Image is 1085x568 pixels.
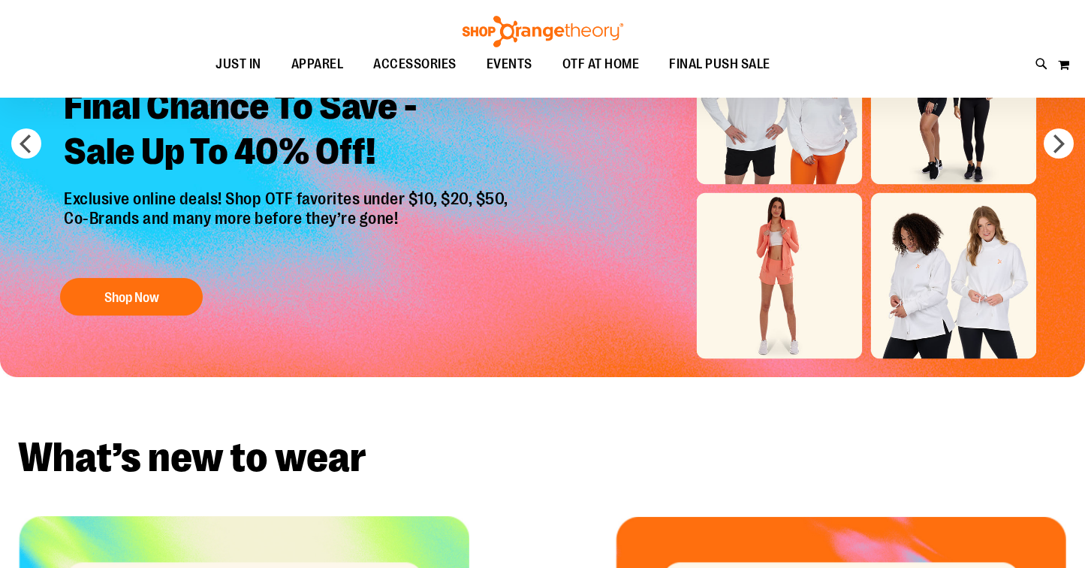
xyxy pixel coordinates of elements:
[1044,128,1074,159] button: next
[373,47,457,81] span: ACCESSORIES
[472,47,547,82] a: EVENTS
[276,47,359,82] a: APPAREL
[53,73,523,323] a: Final Chance To Save -Sale Up To 40% Off! Exclusive online deals! Shop OTF favorites under $10, $...
[562,47,640,81] span: OTF AT HOME
[215,47,261,81] span: JUST IN
[53,189,523,263] p: Exclusive online deals! Shop OTF favorites under $10, $20, $50, Co-Brands and many more before th...
[291,47,344,81] span: APPAREL
[60,278,203,316] button: Shop Now
[53,73,523,189] h2: Final Chance To Save - Sale Up To 40% Off!
[669,47,770,81] span: FINAL PUSH SALE
[18,437,1067,479] h2: What’s new to wear
[358,47,472,82] a: ACCESSORIES
[654,47,785,82] a: FINAL PUSH SALE
[200,47,276,82] a: JUST IN
[487,47,532,81] span: EVENTS
[11,128,41,159] button: prev
[460,16,625,47] img: Shop Orangetheory
[547,47,655,82] a: OTF AT HOME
